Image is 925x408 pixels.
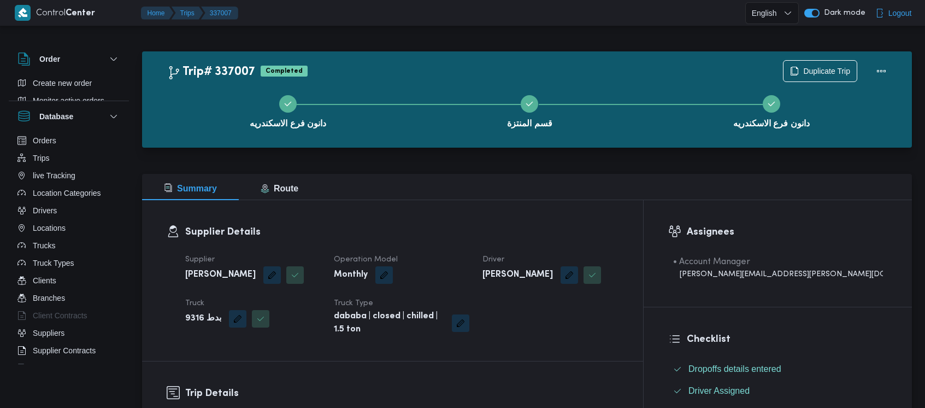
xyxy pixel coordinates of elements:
[13,237,125,254] button: Trucks
[13,74,125,92] button: Create new order
[334,269,368,282] b: Monthly
[201,7,238,20] button: 337007
[803,65,850,78] span: Duplicate Trip
[185,269,256,282] b: [PERSON_NAME]
[11,364,46,397] iframe: chat widget
[13,289,125,307] button: Branches
[507,117,552,130] span: قسم المنتزة
[33,77,92,90] span: Create new order
[13,92,125,109] button: Monitor active orders
[482,269,553,282] b: [PERSON_NAME]
[13,272,125,289] button: Clients
[13,219,125,237] button: Locations
[33,204,57,217] span: Drivers
[39,110,73,123] h3: Database
[33,222,66,235] span: Locations
[820,9,865,18] span: Dark mode
[482,256,504,263] span: Driver
[261,184,298,193] span: Route
[688,384,750,398] span: Driver Assigned
[33,134,56,147] span: Orders
[33,344,96,357] span: Supplier Contracts
[33,239,55,252] span: Trucks
[141,7,174,20] button: Home
[9,132,129,364] div: Database
[673,255,883,269] div: • Account Manager
[334,300,373,307] span: Truck Type
[334,310,444,336] b: dababa | closed | chilled | 1.5 ton
[185,386,618,401] h3: Trip Details
[871,2,916,24] button: Logout
[33,362,60,375] span: Devices
[185,256,215,263] span: Supplier
[888,7,912,20] span: Logout
[164,184,217,193] span: Summary
[13,132,125,149] button: Orders
[33,309,87,322] span: Client Contracts
[13,324,125,342] button: Suppliers
[33,257,74,270] span: Truck Types
[284,100,292,108] svg: Step 1 is complete
[783,60,857,82] button: Duplicate Trip
[172,7,203,20] button: Trips
[688,363,781,376] span: Dropoffs details entered
[15,5,31,21] img: X8yXhbKr1z7QwAAAABJRU5ErkJggg==
[33,169,75,182] span: live Tracking
[33,327,64,340] span: Suppliers
[39,53,60,66] h3: Order
[13,342,125,359] button: Supplier Contracts
[17,53,120,66] button: Order
[669,382,887,400] button: Driver Assigned
[33,151,50,165] span: Trips
[673,255,883,280] span: • Account Manager abdallah.mohamed@illa.com.eg
[167,82,409,139] button: دانون فرع الاسكندريه
[688,386,750,395] span: Driver Assigned
[13,359,125,377] button: Devices
[266,68,303,74] b: Completed
[409,82,650,139] button: قسم المنتزة
[167,65,255,79] h2: Trip# 337007
[9,74,129,101] div: Order
[673,269,883,280] div: [PERSON_NAME][EMAIL_ADDRESS][PERSON_NAME][DOMAIN_NAME]
[33,274,56,287] span: Clients
[261,66,308,77] span: Completed
[66,9,95,18] b: Center
[687,332,887,347] h3: Checklist
[688,364,781,374] span: Dropoffs details entered
[13,254,125,272] button: Truck Types
[870,60,892,82] button: Actions
[334,256,398,263] span: Operation Model
[13,167,125,184] button: live Tracking
[33,94,104,107] span: Monitor active orders
[651,82,892,139] button: دانون فرع الاسكندريه
[185,225,618,240] h3: Supplier Details
[13,184,125,202] button: Location Categories
[525,100,534,108] svg: Step 2 is complete
[13,307,125,324] button: Client Contracts
[669,360,887,378] button: Dropoffs details entered
[185,300,204,307] span: Truck
[250,117,326,130] span: دانون فرع الاسكندريه
[13,149,125,167] button: Trips
[13,202,125,219] button: Drivers
[767,100,776,108] svg: Step 3 is complete
[687,225,887,240] h3: Assignees
[33,292,65,305] span: Branches
[17,110,120,123] button: Database
[33,186,101,200] span: Location Categories
[733,117,810,130] span: دانون فرع الاسكندريه
[185,312,221,325] b: بدط 9316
